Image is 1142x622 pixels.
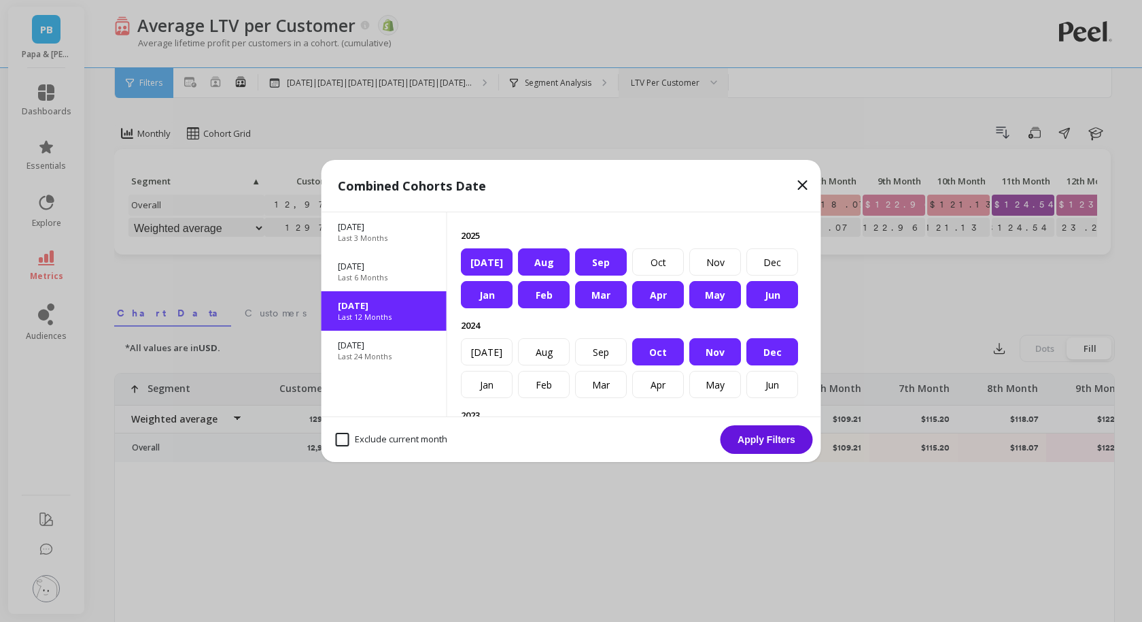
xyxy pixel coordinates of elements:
div: Nov [689,248,741,276]
div: Dec [746,248,798,276]
div: Mar [575,371,627,398]
div: Jun [746,371,798,398]
div: Jan [461,281,513,308]
div: Mar [575,281,627,308]
p: 2024 [461,319,808,331]
p: 2025 [461,229,808,242]
span: Exclude current month [336,433,447,446]
div: Oct [632,248,684,276]
p: 2023 [461,409,808,421]
div: Jun [746,281,798,308]
p: [DATE] [338,339,430,351]
p: [DATE] [338,299,430,312]
p: Last 12 Months [338,312,392,323]
div: Sep [575,248,627,276]
div: Dec [746,338,798,365]
div: Aug [518,248,570,276]
p: Combined Cohorts Date [338,176,486,195]
div: Apr [632,371,684,398]
div: Aug [518,338,570,365]
div: May [689,281,741,308]
p: Last 6 Months [338,272,387,283]
button: Apply Filters [721,425,813,454]
p: Last 24 Months [338,351,392,362]
div: [DATE] [461,338,513,365]
p: [DATE] [338,260,430,272]
div: May [689,371,741,398]
div: Nov [689,338,741,365]
p: Last 3 Months [338,233,387,244]
p: [DATE] [338,220,430,233]
div: Feb [518,371,570,398]
div: Oct [632,338,684,365]
div: [DATE] [461,248,513,276]
div: Jan [461,371,513,398]
div: Feb [518,281,570,308]
div: Sep [575,338,627,365]
div: Apr [632,281,684,308]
